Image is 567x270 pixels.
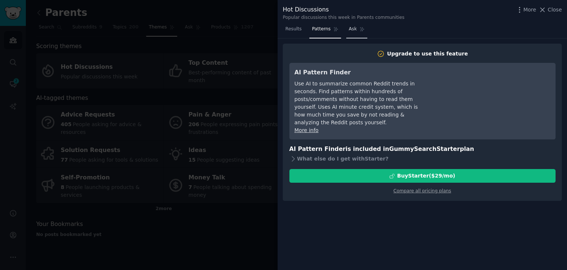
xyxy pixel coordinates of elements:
[516,6,536,14] button: More
[285,26,302,33] span: Results
[397,172,455,180] div: Buy Starter ($ 29 /mo )
[289,169,556,183] button: BuyStarter($29/mo)
[389,145,460,152] span: GummySearch Starter
[295,127,319,133] a: More info
[387,50,468,58] div: Upgrade to use this feature
[539,6,562,14] button: Close
[289,145,556,154] h3: AI Pattern Finder is included in plan
[349,26,357,33] span: Ask
[548,6,562,14] span: Close
[283,14,405,21] div: Popular discussions this week in Parents communities
[346,23,367,38] a: Ask
[309,23,341,38] a: Patterns
[523,6,536,14] span: More
[289,153,556,164] div: What else do I get with Starter ?
[295,68,429,77] h3: AI Pattern Finder
[283,23,304,38] a: Results
[295,80,429,126] div: Use AI to summarize common Reddit trends in seconds. Find patterns within hundreds of posts/comme...
[440,68,550,124] iframe: YouTube video player
[394,188,451,193] a: Compare all pricing plans
[283,5,405,14] div: Hot Discussions
[312,26,330,33] span: Patterns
